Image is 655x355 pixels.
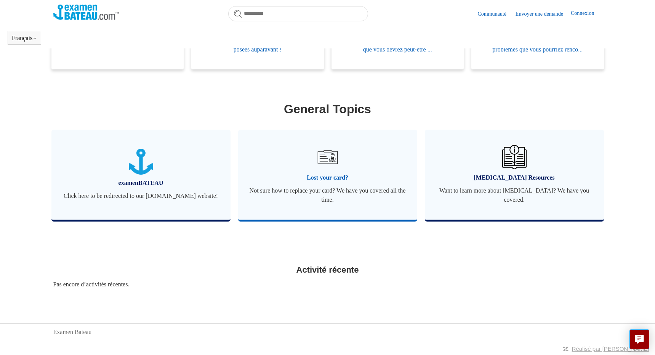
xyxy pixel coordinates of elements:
h1: General Topics [53,100,602,118]
img: 01JRG6G4NA4NJ1BVG8MJM761YH [314,144,341,170]
a: Lost your card? Not sure how to replace your card? We have you covered all the time. [238,130,417,220]
input: Rechercher [228,6,368,21]
img: 01JTNN85WSQ5FQ6HNXPDSZ7SRA [129,149,153,175]
button: Français [12,35,37,42]
span: Not sure how to replace your card? We have you covered all the time. [250,186,406,204]
a: Connexion [571,9,602,18]
span: Click here to be redirected to our [DOMAIN_NAME] website! [63,191,219,201]
div: Pas encore d’activités récentes. [53,280,602,289]
a: Envoyer une demande [516,10,571,18]
span: examenBATEAU [63,178,219,188]
a: Examen Bateau [53,328,92,337]
h2: Activité récente [53,263,602,276]
span: Want to learn more about [MEDICAL_DATA]? We have you covered. [436,186,593,204]
a: examenBATEAU Click here to be redirected to our [DOMAIN_NAME] website! [51,130,231,220]
a: [MEDICAL_DATA] Resources Want to learn more about [MEDICAL_DATA]? We have you covered. [425,130,604,220]
button: Live chat [629,329,649,349]
img: 01JHREV2E6NG3DHE8VTG8QH796 [502,145,527,169]
a: Communauté [477,10,514,18]
span: Lost your card? [250,173,406,182]
span: [MEDICAL_DATA] Resources [436,173,593,182]
a: Réalisé par [PERSON_NAME] [572,345,649,352]
img: Page d’accueil du Centre d’aide Examen Bateau [53,5,119,20]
